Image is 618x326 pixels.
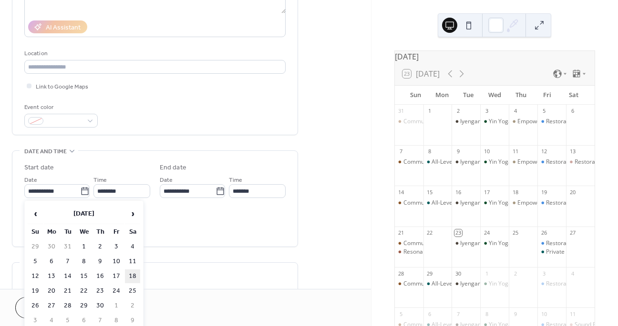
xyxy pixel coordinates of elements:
div: 5 [540,108,547,115]
div: 20 [569,188,576,196]
td: 13 [44,269,59,283]
div: 22 [426,229,433,237]
td: 1 [76,240,92,254]
div: Event color [24,102,96,112]
div: Yin Yoga [489,199,512,207]
div: 1 [426,108,433,115]
div: Start date [24,163,54,173]
td: 7 [60,255,75,268]
div: Yin Yoga [489,118,512,126]
td: 23 [93,284,108,298]
th: Fr [109,225,124,239]
div: Iyengar Yoga [452,280,480,288]
button: Cancel [15,297,74,318]
td: 4 [125,240,140,254]
div: Wed [482,86,508,105]
div: Iyengar Yoga [460,158,495,166]
div: Empowered Transitions: Yoga for Change & Clarity [509,158,537,166]
div: 6 [426,310,433,317]
th: We [76,225,92,239]
div: Restorative Yoga [537,199,566,207]
td: 8 [76,255,92,268]
td: 5 [28,255,43,268]
div: 12 [540,148,547,155]
span: Date [160,175,173,185]
td: 21 [60,284,75,298]
div: 15 [426,188,433,196]
div: Empowered Transitions: Yoga for Change & Clarity [509,118,537,126]
div: Restorative Yoga [546,158,591,166]
div: Private Event [546,248,581,256]
div: 7 [454,310,462,317]
td: 22 [76,284,92,298]
div: All-Levels Yoga [423,158,452,166]
div: Community Yoga [403,118,449,126]
div: Restorative Yoga [546,199,591,207]
span: ‹ [28,204,42,223]
div: Iyengar Yoga [460,239,495,247]
div: 31 [398,108,405,115]
div: Empowered Transitions: Yoga for Change & Clarity [509,199,537,207]
td: 15 [76,269,92,283]
div: Iyengar Yoga [460,199,495,207]
td: 24 [109,284,124,298]
th: Mo [44,225,59,239]
td: 18 [125,269,140,283]
div: Iyengar Yoga [460,280,495,288]
th: Tu [60,225,75,239]
span: Link to Google Maps [36,82,88,92]
div: Yin Yoga [480,158,509,166]
div: 25 [512,229,519,237]
td: 2 [93,240,108,254]
td: 30 [93,299,108,313]
div: 29 [426,270,433,277]
div: 6 [569,108,576,115]
div: 11 [512,148,519,155]
div: 21 [398,229,405,237]
div: 13 [569,148,576,155]
div: Community Yoga [403,239,449,247]
div: 4 [569,270,576,277]
td: 12 [28,269,43,283]
td: 20 [44,284,59,298]
div: 23 [454,229,462,237]
div: 10 [540,310,547,317]
div: Iyengar Yoga [460,118,495,126]
div: Thu [508,86,534,105]
div: 5 [398,310,405,317]
td: 30 [44,240,59,254]
div: Resonance Reset Sound Immersion [395,248,423,256]
div: 10 [483,148,490,155]
span: › [125,204,140,223]
td: 31 [60,240,75,254]
div: 3 [540,270,547,277]
div: All-Levels Yoga [423,280,452,288]
th: Sa [125,225,140,239]
div: [DATE] [395,51,595,62]
div: All-Levels Yoga [432,280,472,288]
td: 29 [76,299,92,313]
div: Iyengar Yoga [452,199,480,207]
th: Su [28,225,43,239]
div: Iyengar Yoga [452,158,480,166]
td: 1 [109,299,124,313]
td: 3 [109,240,124,254]
div: Sat [561,86,587,105]
div: Private Event [537,248,566,256]
div: End date [160,163,186,173]
div: 1 [483,270,490,277]
div: 26 [540,229,547,237]
div: Restorative Yoga [537,280,566,288]
div: Restorative Yoga Nidra Sound Bath [566,158,595,166]
div: 11 [569,310,576,317]
td: 16 [93,269,108,283]
td: 25 [125,284,140,298]
div: Yin Yoga [480,118,509,126]
div: 28 [398,270,405,277]
div: 2 [454,108,462,115]
td: 9 [93,255,108,268]
div: 3 [483,108,490,115]
div: Community Yoga [403,158,449,166]
div: Yin Yoga [489,280,512,288]
div: Community Yoga [395,158,423,166]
